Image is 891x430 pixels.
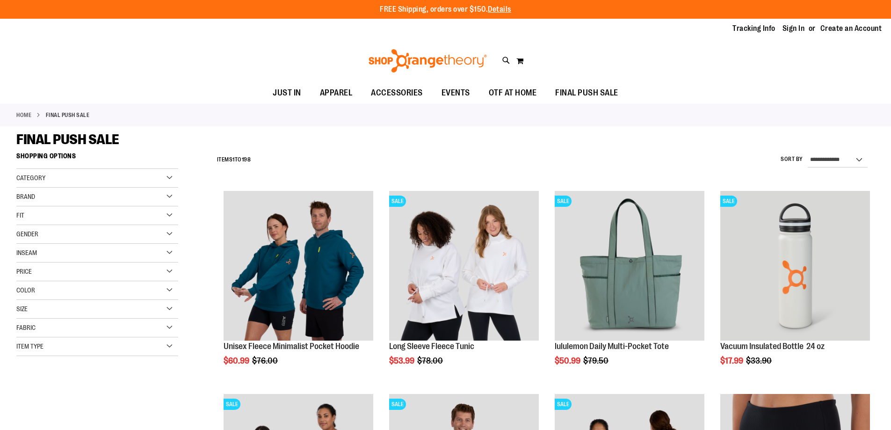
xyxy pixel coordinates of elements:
[417,356,444,365] span: $78.00
[16,305,28,313] span: Size
[16,268,32,275] span: Price
[16,286,35,294] span: Color
[583,356,610,365] span: $79.50
[371,82,423,103] span: ACCESSORIES
[16,131,119,147] span: FINAL PUSH SALE
[720,191,870,342] a: Vacuum Insulated Bottle 24 ozSALE
[720,196,737,207] span: SALE
[550,186,709,389] div: product
[224,342,359,351] a: Unisex Fleece Minimalist Pocket Hoodie
[219,186,378,389] div: product
[782,23,805,34] a: Sign In
[442,82,470,103] span: EVENTS
[16,148,178,169] strong: Shopping Options
[389,399,406,410] span: SALE
[16,193,35,200] span: Brand
[432,82,479,104] a: EVENTS
[252,356,279,365] span: $76.00
[224,191,373,341] img: Unisex Fleece Minimalist Pocket Hoodie
[242,156,251,163] span: 198
[720,356,745,365] span: $17.99
[555,399,572,410] span: SALE
[320,82,353,103] span: APPAREL
[217,153,251,167] h2: Items to
[820,23,882,34] a: Create an Account
[16,211,24,219] span: Fit
[263,82,311,104] a: JUST IN
[546,82,628,103] a: FINAL PUSH SALE
[380,4,511,15] p: FREE Shipping, orders over $150.
[732,23,775,34] a: Tracking Info
[232,156,235,163] span: 1
[389,191,539,341] img: Product image for Fleece Long Sleeve
[16,111,31,119] a: Home
[273,82,301,103] span: JUST IN
[720,191,870,341] img: Vacuum Insulated Bottle 24 oz
[781,155,803,163] label: Sort By
[746,356,773,365] span: $33.90
[479,82,546,104] a: OTF AT HOME
[367,49,488,73] img: Shop Orangetheory
[489,82,537,103] span: OTF AT HOME
[720,342,825,351] a: Vacuum Insulated Bottle 24 oz
[555,191,704,342] a: lululemon Daily Multi-Pocket ToteSALE
[384,186,543,389] div: product
[555,342,669,351] a: lululemon Daily Multi-Pocket Tote
[16,343,43,350] span: Item Type
[389,342,474,351] a: Long Sleeve Fleece Tunic
[16,230,38,238] span: Gender
[555,196,572,207] span: SALE
[224,356,251,365] span: $60.99
[389,356,416,365] span: $53.99
[389,191,539,342] a: Product image for Fleece Long SleeveSALE
[224,399,240,410] span: SALE
[389,196,406,207] span: SALE
[311,82,362,104] a: APPAREL
[46,111,90,119] strong: FINAL PUSH SALE
[16,249,37,256] span: Inseam
[362,82,432,104] a: ACCESSORIES
[16,174,45,182] span: Category
[555,191,704,341] img: lululemon Daily Multi-Pocket Tote
[555,82,618,103] span: FINAL PUSH SALE
[555,356,582,365] span: $50.99
[488,5,511,14] a: Details
[16,324,36,331] span: Fabric
[224,191,373,342] a: Unisex Fleece Minimalist Pocket Hoodie
[716,186,875,389] div: product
